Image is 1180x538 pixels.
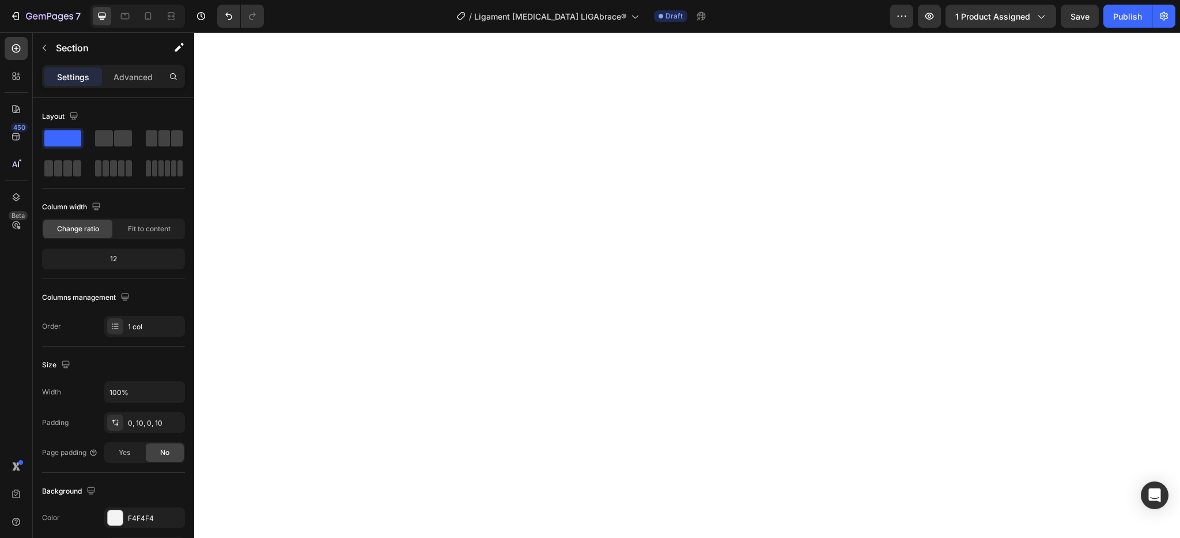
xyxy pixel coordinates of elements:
button: Publish [1103,5,1152,28]
div: Color [42,513,60,523]
div: Column width [42,200,103,215]
span: 1 product assigned [955,10,1030,22]
div: Beta [9,211,28,220]
div: Columns management [42,290,132,306]
span: / [469,10,472,22]
div: 1 col [128,322,182,332]
div: F4F4F4 [128,513,182,524]
div: Background [42,484,98,499]
span: Ligament [MEDICAL_DATA] LIGAbrace® [474,10,626,22]
span: No [160,447,169,458]
button: 7 [5,5,86,28]
span: Draft [665,11,683,21]
div: Undo/Redo [217,5,264,28]
div: Publish [1113,10,1142,22]
p: Section [56,41,150,55]
p: Settings [57,71,89,83]
span: Fit to content [128,224,171,234]
div: Layout [42,109,81,125]
button: Save [1061,5,1099,28]
span: Change ratio [57,224,99,234]
div: 0, 10, 0, 10 [128,418,182,428]
button: 1 product assigned [945,5,1056,28]
div: Order [42,321,61,332]
span: Save [1071,12,1090,21]
div: Size [42,358,73,373]
div: Width [42,387,61,397]
div: Padding [42,417,69,428]
p: Advanced [114,71,153,83]
span: Yes [119,447,130,458]
div: Open Intercom Messenger [1141,481,1168,509]
div: 12 [44,251,183,267]
iframe: Design area [194,32,1180,538]
p: 7 [75,9,81,23]
div: 450 [11,123,28,132]
input: Auto [105,382,184,402]
div: Page padding [42,447,98,458]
